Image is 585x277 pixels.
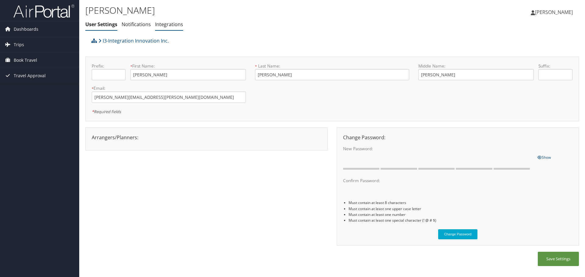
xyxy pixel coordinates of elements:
a: I3-Integration Innovation Inc. [98,35,169,47]
div: Change Password: [339,134,577,141]
a: Show [537,154,551,160]
a: Integrations [155,21,183,28]
li: Must contain at least one special character (! @ # $) [349,217,573,223]
label: Last Name: [255,63,409,69]
span: Travel Approval [14,68,46,83]
label: Confirm Password: [343,178,533,184]
a: [PERSON_NAME] [531,3,579,21]
label: Middle Name: [418,63,534,69]
span: Trips [14,37,24,52]
span: Show [537,155,551,160]
a: Notifications [122,21,151,28]
div: Arrangers/Planners: [87,134,326,141]
label: Suffix: [538,63,572,69]
li: Must contain at least 8 characters [349,200,573,206]
li: Must contain at least one upper case letter [349,206,573,212]
li: Must contain at least one number [349,212,573,217]
span: [PERSON_NAME] [535,9,573,16]
span: Dashboards [14,22,38,37]
a: User Settings [85,21,117,28]
img: airportal-logo.png [13,4,74,18]
button: Save Settings [538,252,579,266]
label: Email: [92,85,246,91]
button: Change Password [438,229,478,239]
label: First Name: [130,63,246,69]
label: Prefix: [92,63,126,69]
h1: [PERSON_NAME] [85,4,414,17]
span: Book Travel [14,53,37,68]
label: New Password: [343,146,533,152]
em: Required fields [92,109,121,114]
